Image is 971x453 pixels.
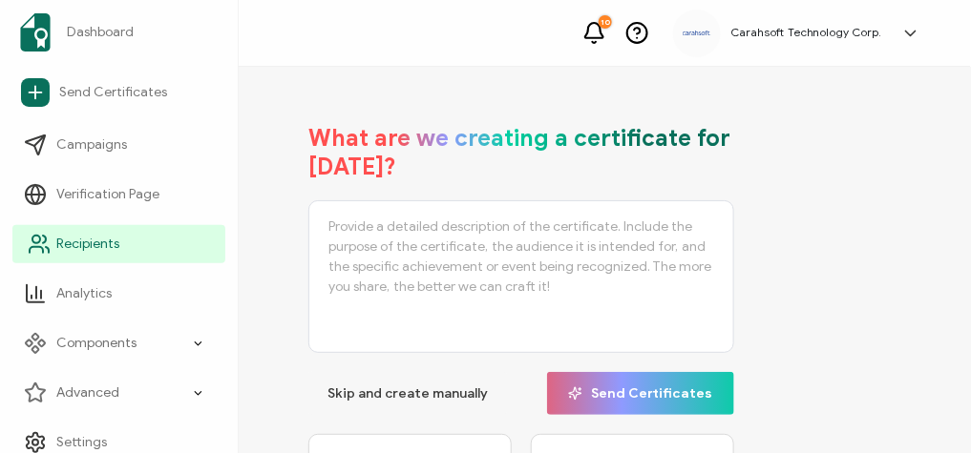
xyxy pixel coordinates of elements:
span: Settings [56,433,107,452]
span: Analytics [56,284,112,303]
button: Skip and create manually [308,372,507,415]
a: Analytics [12,275,225,313]
span: Send Certificates [568,386,713,401]
span: Dashboard [67,23,134,42]
span: Send Certificates [59,83,167,102]
span: Skip and create manually [327,387,488,401]
span: Campaigns [56,135,127,154]
img: sertifier-logomark-colored.svg [20,13,51,51]
span: Verification Page [56,185,159,204]
span: Advanced [56,383,119,402]
h5: Carahsoft Technology Corp. [730,26,882,39]
a: Recipients [12,225,225,263]
a: Verification Page [12,175,225,214]
div: 10 [599,15,612,29]
span: Components [56,334,137,353]
a: Campaigns [12,126,225,164]
a: Send Certificates [12,71,225,114]
span: Recipients [56,235,119,254]
iframe: Chat Widget [876,361,971,453]
h1: What are we creating a certificate for [DATE]? [308,124,733,181]
button: Send Certificates [547,372,734,415]
img: a9ee5910-6a38-4b3f-8289-cffb42fa798b.svg [683,31,711,36]
a: Dashboard [12,6,225,59]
